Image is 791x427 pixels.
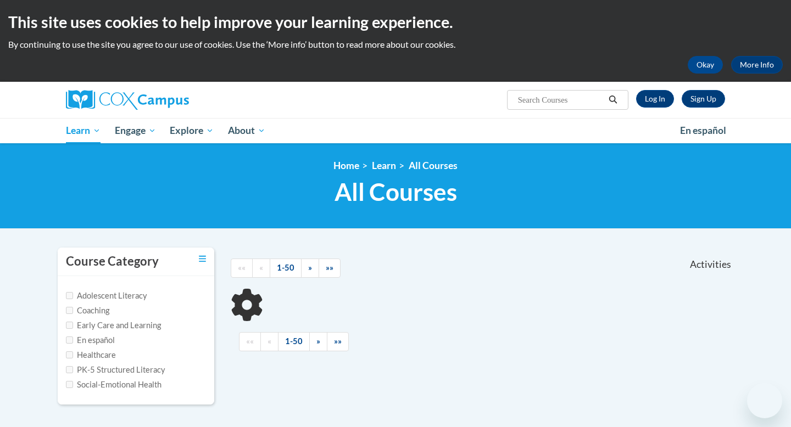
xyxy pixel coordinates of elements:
input: Checkbox for Options [66,292,73,299]
a: End [327,332,349,351]
input: Checkbox for Options [66,307,73,314]
span: » [308,263,312,272]
a: Next [309,332,327,351]
a: Engage [108,118,163,143]
a: Next [301,259,319,278]
a: About [221,118,272,143]
a: Register [682,90,725,108]
p: By continuing to use the site you agree to our use of cookies. Use the ‘More info’ button to read... [8,38,783,50]
a: Begining [231,259,253,278]
span: »» [326,263,333,272]
span: Engage [115,124,156,137]
h3: Course Category [66,253,159,270]
label: Social-Emotional Health [66,379,161,391]
label: Adolescent Literacy [66,290,147,302]
iframe: Button to launch messaging window [747,383,782,418]
img: Cox Campus [66,90,189,110]
span: Activities [690,259,731,271]
span: En español [680,125,726,136]
span: « [268,336,271,346]
span: Explore [170,124,214,137]
input: Search Courses [517,93,605,106]
a: Toggle collapse [199,253,206,265]
a: 1-50 [270,259,302,278]
span: «« [246,336,254,346]
span: « [259,263,263,272]
a: More Info [731,56,783,74]
a: 1-50 [278,332,310,351]
span: »» [334,336,342,346]
span: Learn [66,124,101,137]
a: Home [333,160,359,171]
label: Early Care and Learning [66,319,161,332]
button: Search [605,93,621,106]
label: Healthcare [66,349,116,361]
a: Learn [59,118,108,143]
input: Checkbox for Options [66,351,73,358]
input: Checkbox for Options [66,381,73,388]
a: Log In [636,90,674,108]
a: Begining [239,332,261,351]
div: Main menu [49,118,742,143]
span: » [316,336,320,346]
span: About [228,124,265,137]
input: Checkbox for Options [66,322,73,329]
a: All Courses [409,160,458,171]
a: Previous [252,259,270,278]
a: End [319,259,341,278]
label: Coaching [66,305,109,317]
label: En español [66,334,115,346]
a: Previous [260,332,278,351]
input: Checkbox for Options [66,366,73,373]
a: Explore [163,118,221,143]
button: Okay [688,56,723,74]
span: All Courses [335,177,457,206]
a: En español [673,119,733,142]
span: «« [238,263,246,272]
input: Checkbox for Options [66,336,73,344]
a: Cox Campus [66,90,275,110]
label: PK-5 Structured Literacy [66,364,165,376]
a: Learn [372,160,396,171]
h2: This site uses cookies to help improve your learning experience. [8,11,783,33]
